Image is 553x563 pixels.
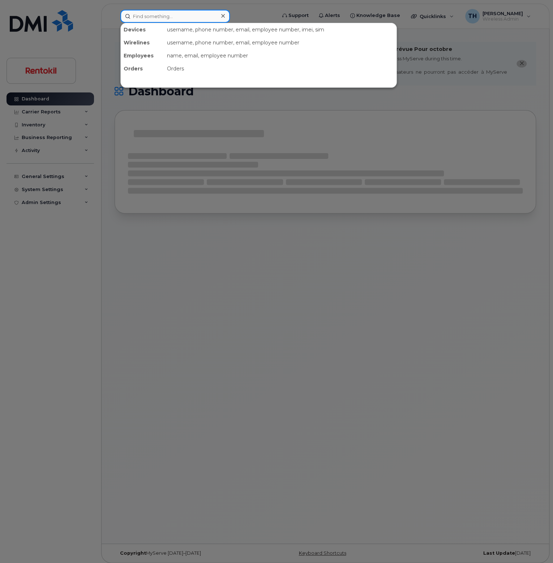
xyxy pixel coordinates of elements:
[121,36,164,49] div: Wirelines
[164,23,396,36] div: username, phone number, email, employee number, imei, sim
[164,49,396,62] div: name, email, employee number
[164,36,396,49] div: username, phone number, email, employee number
[121,49,164,62] div: Employees
[164,62,396,75] div: Orders
[121,62,164,75] div: Orders
[121,23,164,36] div: Devices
